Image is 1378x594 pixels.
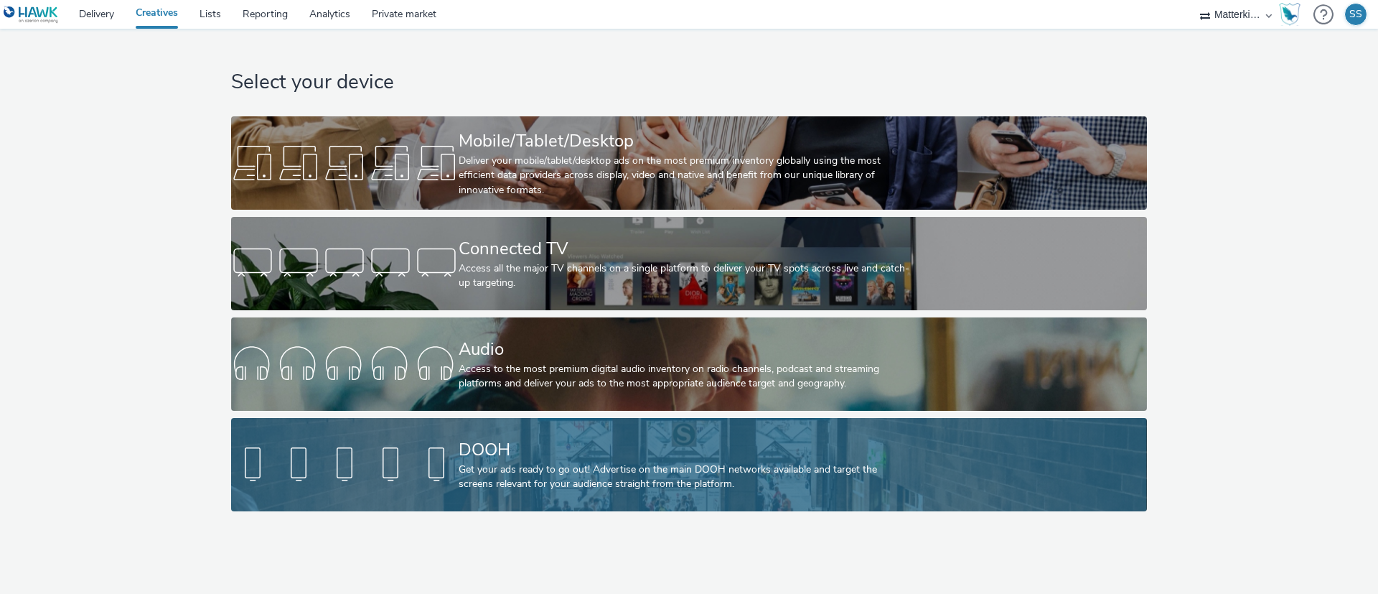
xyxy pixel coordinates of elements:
a: AudioAccess to the most premium digital audio inventory on radio channels, podcast and streaming ... [231,317,1146,411]
div: Get your ads ready to go out! Advertise on the main DOOH networks available and target the screen... [459,463,914,492]
div: Deliver your mobile/tablet/desktop ads on the most premium inventory globally using the most effi... [459,154,914,198]
a: DOOHGet your ads ready to go out! Advertise on the main DOOH networks available and target the sc... [231,418,1146,511]
div: DOOH [459,437,914,463]
div: Access to the most premium digital audio inventory on radio channels, podcast and streaming platf... [459,362,914,391]
div: Audio [459,337,914,362]
a: Mobile/Tablet/DesktopDeliver your mobile/tablet/desktop ads on the most premium inventory globall... [231,116,1146,210]
div: SS [1349,4,1362,25]
a: Hawk Academy [1279,3,1306,26]
div: Access all the major TV channels on a single platform to deliver your TV spots across live and ca... [459,261,914,291]
h1: Select your device [231,69,1146,96]
div: Connected TV [459,236,914,261]
a: Connected TVAccess all the major TV channels on a single platform to deliver your TV spots across... [231,217,1146,310]
img: Hawk Academy [1279,3,1300,26]
div: Mobile/Tablet/Desktop [459,129,914,154]
img: undefined Logo [4,6,59,24]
